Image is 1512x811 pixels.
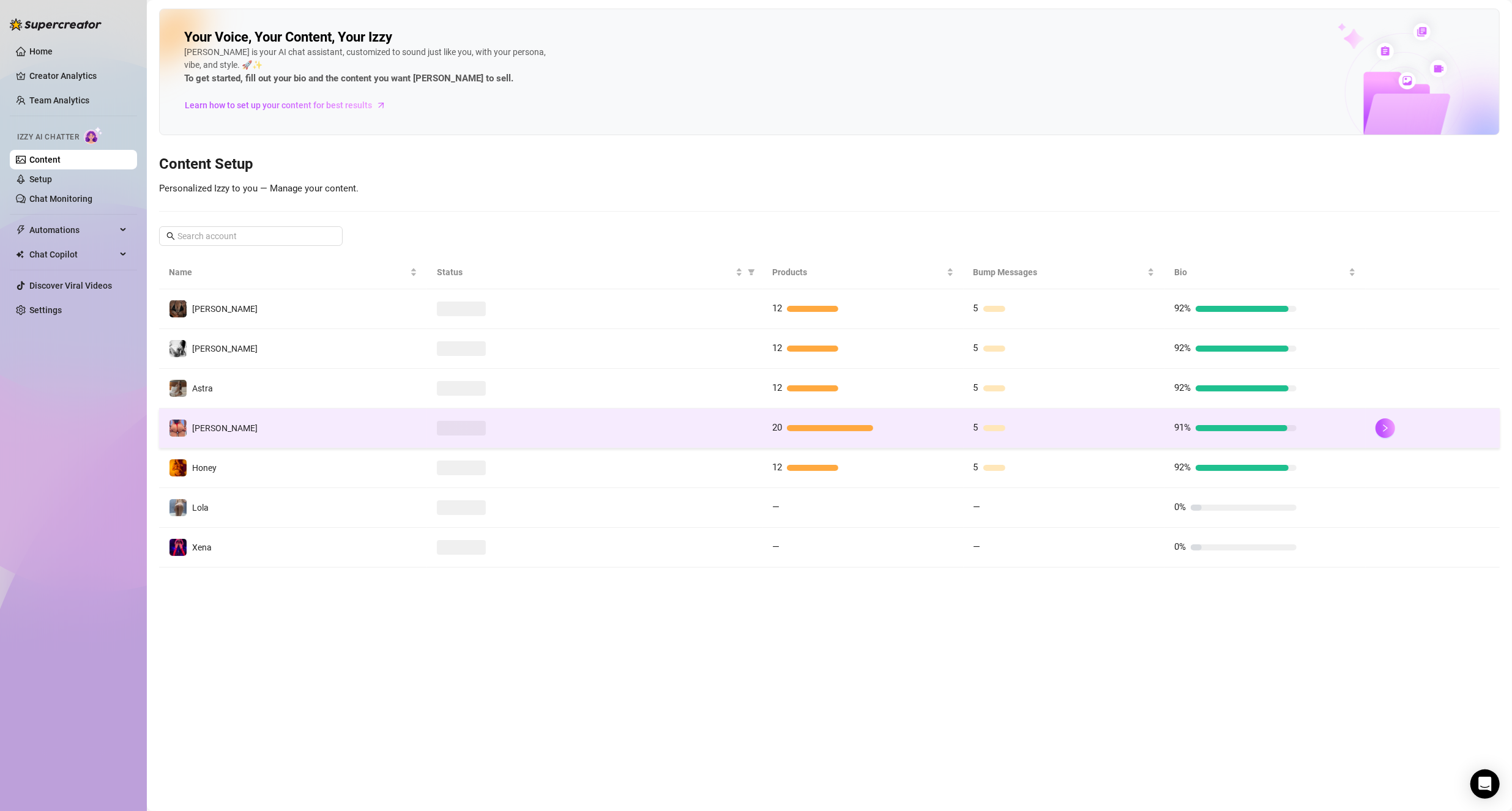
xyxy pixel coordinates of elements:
[1164,256,1366,289] th: Bio
[29,305,62,315] a: Settings
[192,423,258,433] span: [PERSON_NAME]
[29,174,52,184] a: Setup
[762,256,964,289] th: Products
[974,462,978,473] span: 5
[974,422,978,433] span: 5
[159,183,359,194] span: Personalized Izzy to you — Manage your content.
[84,127,103,144] img: AI Chatter
[159,256,427,289] th: Name
[1174,343,1191,354] span: 92%
[29,66,127,86] a: Creator Analytics
[192,463,217,473] span: Honey
[169,300,187,317] img: Nina
[1309,10,1499,135] img: ai-chatter-content-library-cLFOSyPT.png
[184,95,395,115] a: Learn how to set up your content for best results
[29,46,53,56] a: Home
[1174,303,1191,314] span: 92%
[964,256,1165,289] th: Bump Messages
[1376,418,1395,438] button: right
[184,29,392,46] h2: Your Voice, Your Content, Your Izzy
[10,18,102,31] img: logo-BBDzfeDw.svg
[772,422,782,433] span: 20
[185,98,372,112] span: Learn how to set up your content for best results
[437,265,733,279] span: Status
[169,539,187,556] img: Xena
[159,155,1500,174] h3: Content Setup
[1174,422,1191,433] span: 91%
[192,383,213,393] span: Astra
[29,281,112,291] a: Discover Viral Videos
[29,245,116,264] span: Chat Copilot
[772,382,782,393] span: 12
[974,502,981,513] span: —
[772,541,780,552] span: —
[1174,382,1191,393] span: 92%
[1174,265,1346,279] span: Bio
[192,304,258,314] span: [PERSON_NAME]
[1381,424,1390,432] span: right
[177,229,326,243] input: Search account
[772,343,782,354] span: 12
[169,420,187,437] img: Stella
[427,256,762,289] th: Status
[169,499,187,516] img: Lola
[745,263,758,281] span: filter
[748,268,755,276] span: filter
[974,265,1145,279] span: Bump Messages
[375,99,387,111] span: arrow-right
[1174,502,1186,513] span: 0%
[29,95,89,105] a: Team Analytics
[29,155,61,165] a: Content
[169,340,187,357] img: Elsie
[192,344,258,354] span: [PERSON_NAME]
[17,131,79,143] span: Izzy AI Chatter
[772,462,782,473] span: 12
[192,543,212,552] span: Xena
[166,232,175,240] span: search
[1174,462,1191,473] span: 92%
[29,194,92,204] a: Chat Monitoring
[16,225,26,235] span: thunderbolt
[169,380,187,397] img: Astra
[974,303,978,314] span: 5
[1470,769,1500,799] div: Open Intercom Messenger
[16,250,24,259] img: Chat Copilot
[974,343,978,354] span: 5
[772,303,782,314] span: 12
[169,459,187,476] img: Honey
[1174,541,1186,552] span: 0%
[169,265,408,279] span: Name
[184,73,513,84] strong: To get started, fill out your bio and the content you want [PERSON_NAME] to sell.
[974,541,981,552] span: —
[772,265,944,279] span: Products
[29,220,116,240] span: Automations
[184,46,551,86] div: [PERSON_NAME] is your AI chat assistant, customized to sound just like you, with your persona, vi...
[974,382,978,393] span: 5
[772,502,780,513] span: —
[192,503,209,513] span: Lola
